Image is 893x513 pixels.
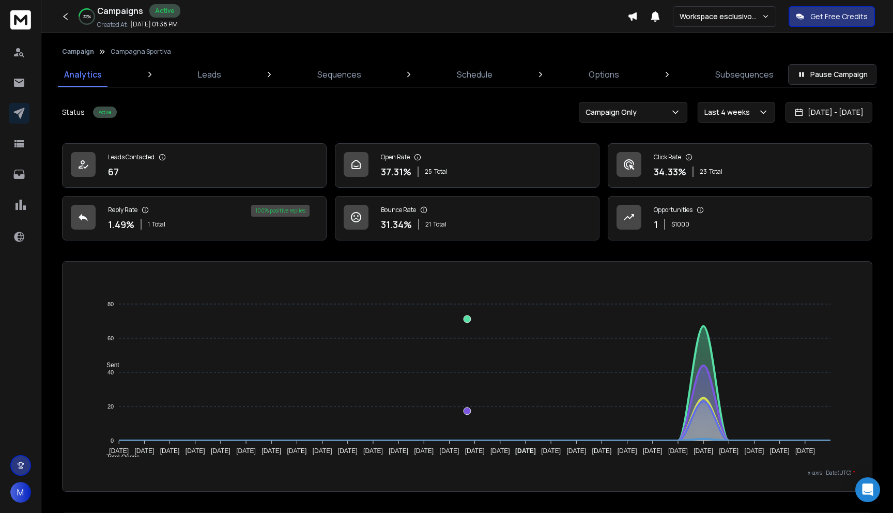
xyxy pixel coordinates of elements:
button: Pause Campaign [788,64,876,85]
p: [DATE] 01:38 PM [130,20,178,28]
tspan: [DATE] [490,447,510,455]
h1: Campaigns [97,5,143,17]
p: Opportunities [654,206,692,214]
tspan: [DATE] [440,447,459,455]
p: 37.31 % [381,164,411,179]
div: Active [149,4,180,18]
p: Leads [198,68,221,81]
p: 31.34 % [381,217,412,232]
tspan: [DATE] [186,447,205,455]
p: Status: [62,107,87,117]
tspan: [DATE] [389,447,408,455]
button: M [10,482,31,503]
button: Campaign [62,48,94,56]
a: Analytics [58,62,108,87]
tspan: [DATE] [567,447,587,455]
tspan: [DATE] [109,447,129,455]
p: Click Rate [654,153,681,161]
p: Schedule [457,68,492,81]
tspan: [DATE] [668,447,688,455]
p: Last 4 weeks [704,107,754,117]
span: Total Opens [99,454,140,461]
p: Leads Contacted [108,153,155,161]
p: Bounce Rate [381,206,416,214]
button: [DATE] - [DATE] [786,102,872,123]
p: Campagna Sportiva [111,48,171,56]
span: Total [152,220,165,229]
p: Created At: [97,21,128,29]
tspan: [DATE] [745,447,764,455]
tspan: 0 [111,437,114,444]
tspan: [DATE] [694,447,714,455]
tspan: 60 [107,335,114,341]
tspan: [DATE] [287,447,306,455]
tspan: [DATE] [414,447,434,455]
tspan: [DATE] [465,447,485,455]
tspan: [DATE] [719,447,739,455]
p: 32 % [83,13,91,20]
tspan: [DATE] [134,447,154,455]
tspan: [DATE] [261,447,281,455]
p: Sequences [317,68,361,81]
span: Total [709,168,722,176]
a: Options [582,62,625,87]
span: 23 [700,168,707,176]
tspan: [DATE] [211,447,230,455]
p: Options [589,68,619,81]
p: Open Rate [381,153,410,161]
span: 25 [425,168,432,176]
a: Leads [192,62,227,87]
a: Subsequences [709,62,780,87]
span: Total [433,220,446,229]
p: Analytics [64,68,102,81]
a: Opportunities1$1000 [608,196,872,240]
p: $ 1000 [671,220,689,229]
tspan: [DATE] [160,447,179,455]
p: Reply Rate [108,206,137,214]
tspan: [DATE] [338,447,358,455]
p: 1.49 % [108,217,134,232]
a: Reply Rate1.49%1Total100% positive replies [62,196,327,240]
a: Schedule [451,62,499,87]
div: Active [93,107,117,118]
a: Click Rate34.33%23Total [608,143,872,188]
span: Total [434,168,448,176]
a: Sequences [311,62,367,87]
span: Sent [99,361,119,369]
tspan: [DATE] [643,447,663,455]
tspan: [DATE] [515,447,536,455]
button: Get Free Credits [789,6,875,27]
div: 100 % positive replies [251,205,310,217]
tspan: 40 [107,369,114,375]
tspan: [DATE] [363,447,383,455]
span: 1 [148,220,150,229]
a: Open Rate37.31%25Total [335,143,599,188]
p: Workspace esclusivo upvizory [680,11,762,22]
tspan: 80 [107,301,114,307]
tspan: [DATE] [795,447,815,455]
tspan: [DATE] [618,447,637,455]
p: 1 [654,217,658,232]
tspan: 20 [107,403,114,410]
tspan: [DATE] [236,447,256,455]
tspan: [DATE] [313,447,332,455]
p: 34.33 % [654,164,686,179]
div: Open Intercom Messenger [855,477,880,502]
p: x-axis : Date(UTC) [79,469,855,477]
p: 67 [108,164,119,179]
tspan: [DATE] [770,447,790,455]
tspan: [DATE] [541,447,561,455]
span: 21 [425,220,431,229]
tspan: [DATE] [592,447,612,455]
p: Campaign Only [586,107,641,117]
p: Get Free Credits [810,11,868,22]
a: Leads Contacted67 [62,143,327,188]
p: Subsequences [715,68,774,81]
a: Bounce Rate31.34%21Total [335,196,599,240]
